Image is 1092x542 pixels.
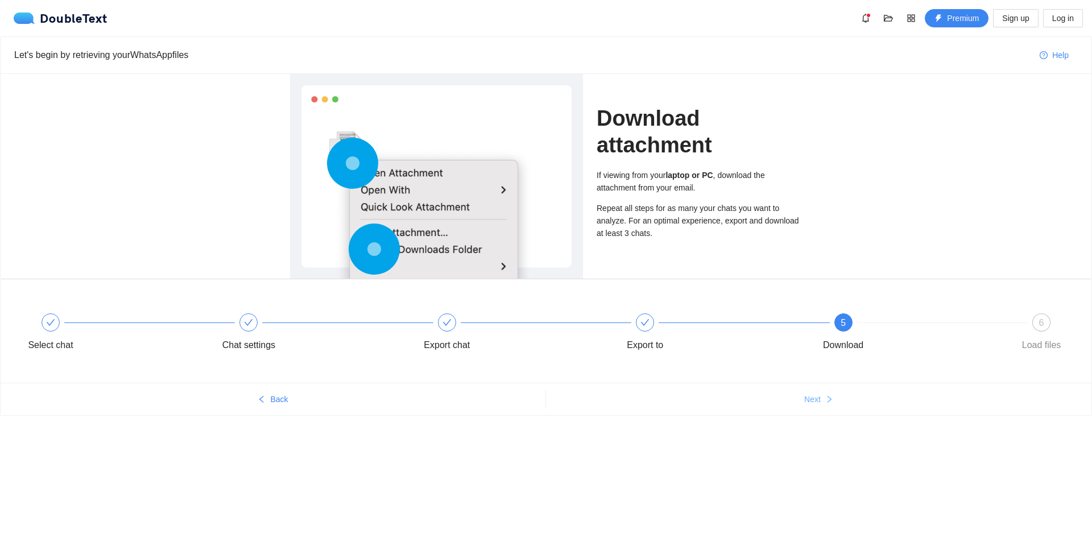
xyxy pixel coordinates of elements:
[414,313,612,354] div: Export chat
[14,13,40,24] img: logo
[1052,12,1074,24] span: Log in
[14,48,1031,62] div: Let's begin by retrieving your WhatsApp files
[665,171,713,180] b: laptop or PC
[1022,336,1061,354] div: Load files
[857,9,875,27] button: bell
[993,9,1038,27] button: Sign up
[1002,12,1029,24] span: Sign up
[612,313,810,354] div: Export to
[597,202,802,239] div: Repeat all steps for as many your chats you want to analyze. For an optimal experience, export an...
[841,318,846,328] span: 5
[1052,49,1069,61] span: Help
[18,313,216,354] div: Select chat
[28,336,73,354] div: Select chat
[857,14,874,23] span: bell
[825,395,833,404] span: right
[424,336,470,354] div: Export chat
[1040,51,1048,60] span: question-circle
[823,336,863,354] div: Download
[925,9,988,27] button: thunderboltPremium
[934,14,942,23] span: thunderbolt
[270,393,288,406] span: Back
[627,336,663,354] div: Export to
[1043,9,1083,27] button: Log in
[597,169,802,194] div: If viewing from your , download the attachment from your email.
[46,318,55,327] span: check
[1031,46,1078,64] button: question-circleHelp
[216,313,413,354] div: Chat settings
[14,13,107,24] div: DoubleText
[14,13,107,24] a: logoDoubleText
[442,318,452,327] span: check
[903,14,920,23] span: appstore
[1,390,545,408] button: leftBack
[244,318,253,327] span: check
[879,9,897,27] button: folder-open
[1008,313,1074,354] div: 6Load files
[810,313,1008,354] div: 5Download
[258,395,266,404] span: left
[1039,318,1044,328] span: 6
[222,336,275,354] div: Chat settings
[640,318,650,327] span: check
[804,393,821,406] span: Next
[546,390,1091,408] button: Nextright
[947,12,979,24] span: Premium
[880,14,897,23] span: folder-open
[597,105,802,158] h1: Download attachment
[902,9,920,27] button: appstore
